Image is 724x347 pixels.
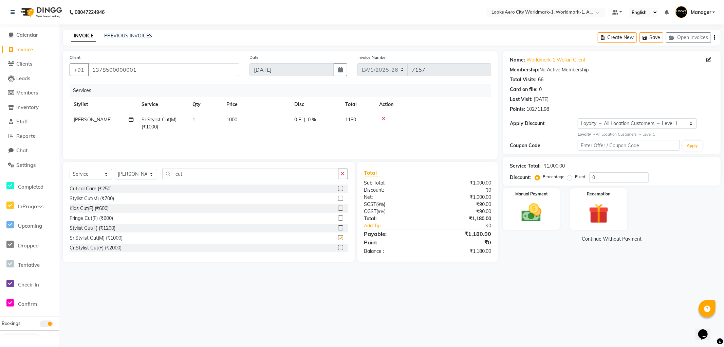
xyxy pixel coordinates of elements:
input: Enter Offer / Coupon Code [578,140,680,151]
span: Upcoming [18,223,42,229]
span: Reports [16,133,35,139]
label: Invoice Number [357,54,387,60]
img: Manager [675,6,687,18]
img: _gift.svg [582,201,615,226]
b: 08047224946 [75,3,105,22]
a: INVOICE [71,30,96,42]
div: No Active Membership [510,66,714,73]
a: Continue Without Payment [504,236,719,243]
div: Paid: [359,238,428,246]
button: Generate Report [2,335,39,345]
div: Cutical Care (₹250) [70,185,112,192]
span: 1 [192,117,195,123]
label: Redemption [587,191,610,197]
div: ₹90.00 [428,201,496,208]
span: Manager [691,9,711,16]
th: Disc [290,97,341,112]
div: Net: [359,194,428,201]
div: Card on file: [510,86,538,93]
div: ₹0 [428,187,496,194]
div: 66 [538,76,543,83]
div: ₹1,180.00 [428,230,496,238]
span: | [304,116,305,123]
button: Open Invoices [666,32,711,43]
div: Name: [510,56,525,64]
span: Leads [16,75,30,82]
span: Clients [16,60,32,67]
th: Total [341,97,375,112]
div: Fringe Cut(F) (₹600) [70,215,113,222]
a: Clients [2,60,58,68]
div: Kids Cut(F) (₹600) [70,205,109,212]
div: ₹1,000.00 [428,179,496,187]
span: Tentative [18,262,40,268]
span: Calendar [16,32,38,38]
a: Members [2,89,58,97]
a: Staff [2,118,58,126]
label: Percentage [543,174,564,180]
span: Inventory [16,104,39,110]
img: _cash.svg [515,201,548,224]
button: Create New [598,32,637,43]
input: Search by Name/Mobile/Email/Code [88,63,239,76]
div: Service Total: [510,162,541,170]
span: 1000 [226,117,237,123]
span: 9% [378,202,384,207]
span: SGST [364,201,376,207]
div: Cr.Stylist Cut(F) (₹2000) [70,244,122,251]
span: Settings [16,162,36,168]
label: Manual Payment [515,191,548,197]
span: Chat [16,147,27,154]
div: ₹1,180.00 [428,248,496,255]
button: +91 [70,63,89,76]
label: Client [70,54,80,60]
th: Price [222,97,290,112]
a: Settings [2,161,58,169]
span: Invoice [16,46,33,53]
a: Inventory [2,104,58,111]
div: Discount: [359,187,428,194]
span: 0 % [308,116,316,123]
span: 1180 [345,117,356,123]
span: Sr.Stylist Cut(M) (₹1000) [142,117,177,130]
button: Apply [683,141,702,151]
a: Invoice [2,46,58,54]
span: Total [364,169,380,176]
div: ₹1,000.00 [428,194,496,201]
th: Stylist [70,97,137,112]
span: Bookings [2,320,20,326]
div: ₹1,000.00 [543,162,565,170]
div: ₹0 [428,238,496,246]
div: Stylist Cut(F) (₹1200) [70,225,115,232]
a: PREVIOUS INVOICES [104,33,152,39]
input: Search or Scan [162,169,338,179]
div: Points: [510,106,525,113]
a: Chat [2,147,58,155]
a: Calendar [2,31,58,39]
div: Sr.Stylist Cut(M) (₹1000) [70,235,123,242]
div: Total Visits: [510,76,537,83]
div: Sub Total: [359,179,428,187]
div: Last Visit: [510,96,533,103]
span: Staff [16,118,28,125]
span: [PERSON_NAME] [74,117,112,123]
div: Services [70,84,496,97]
span: Check-In [18,281,39,288]
label: Date [249,54,259,60]
th: Qty [188,97,222,112]
div: Membership: [510,66,539,73]
strong: Loyalty → [578,132,596,137]
th: Service [137,97,188,112]
span: Completed [18,184,43,190]
div: 0 [539,86,542,93]
a: Add Tip [359,222,439,229]
div: ( ) [359,208,428,215]
div: Total: [359,215,428,222]
div: ₹1,180.00 [428,215,496,222]
span: InProgress [18,203,43,210]
div: Apply Discount [510,120,578,127]
div: Payable: [359,230,428,238]
div: ₹90.00 [428,208,496,215]
span: 9% [378,209,385,214]
div: Balance : [359,248,428,255]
